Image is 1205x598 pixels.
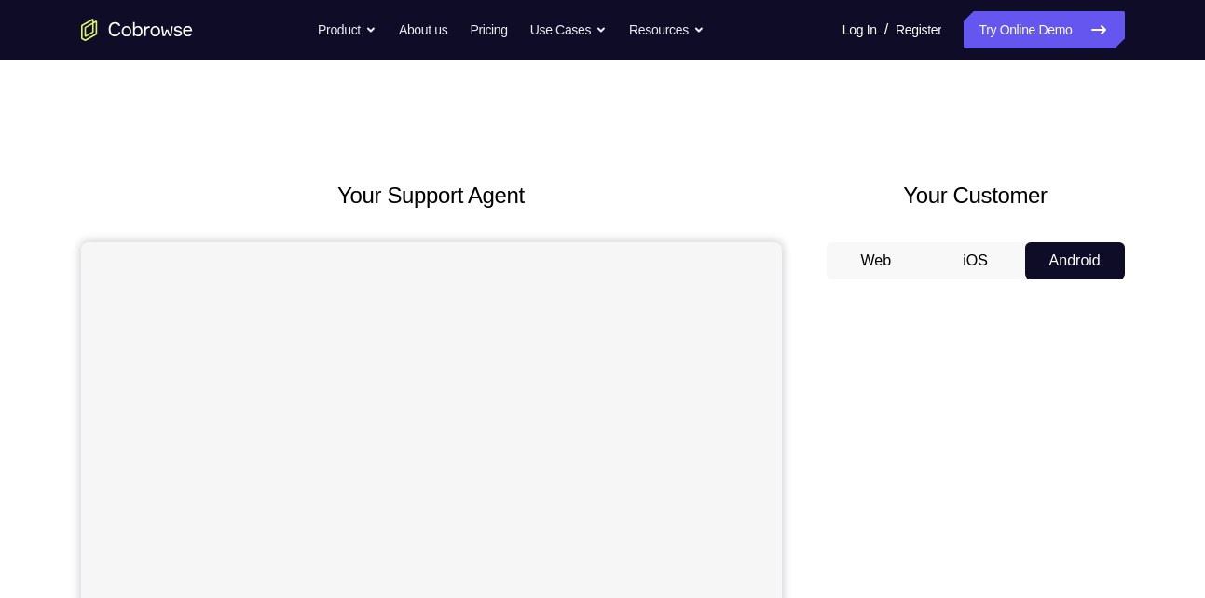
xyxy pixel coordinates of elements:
[81,19,193,41] a: Go to the home page
[964,11,1124,48] a: Try Online Demo
[884,19,888,41] span: /
[470,11,507,48] a: Pricing
[530,11,607,48] button: Use Cases
[896,11,941,48] a: Register
[842,11,877,48] a: Log In
[629,11,705,48] button: Resources
[925,242,1025,279] button: iOS
[318,11,377,48] button: Product
[1025,242,1125,279] button: Android
[399,11,447,48] a: About us
[827,242,926,279] button: Web
[81,179,782,212] h2: Your Support Agent
[827,179,1125,212] h2: Your Customer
